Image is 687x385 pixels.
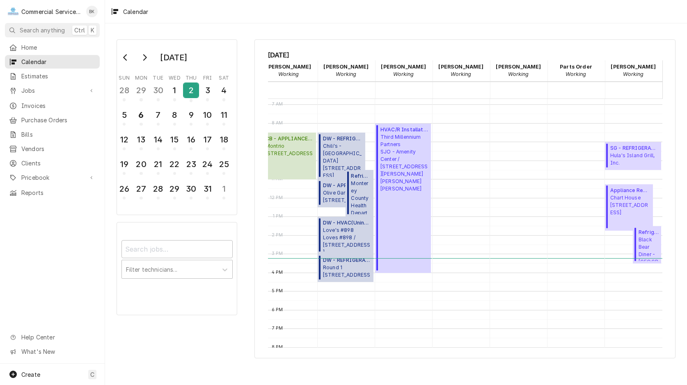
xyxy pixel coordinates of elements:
span: Vendors [21,144,96,153]
div: 19 [118,158,131,170]
em: Working [623,71,643,77]
span: What's New [21,347,95,356]
span: Round 1 [STREET_ADDRESS] [323,264,371,280]
th: Sunday [116,72,133,82]
div: Commercial Service Co.'s Avatar [7,6,19,17]
span: Chart House [STREET_ADDRESS] [610,194,650,216]
span: 8 AM [270,120,285,126]
span: Home [21,43,96,52]
span: Reports [21,188,96,197]
div: [Service] HVAC/R Installation Third Millennium Partners SJO - Amenity Center / 2275 Aaron Ct, San... [375,124,431,273]
th: Saturday [216,72,232,82]
strong: [PERSON_NAME] [323,64,369,70]
span: 5 PM [270,288,285,294]
span: Purchase Orders [21,116,96,124]
strong: [PERSON_NAME] [438,64,483,70]
div: 25 [218,158,230,170]
div: Appliance Repair(Uninvoiced)Chart House[STREET_ADDRESS] [605,184,653,231]
span: Monterey County Health Department Marina Health Clinic / [STREET_ADDRESS] [351,180,371,214]
div: 8 [168,109,181,121]
div: 10 [201,109,214,121]
span: Hula's Island Grill, Inc. [GEOGRAPHIC_DATA] / [STREET_ADDRESS] [610,152,659,167]
div: 17 [201,133,214,146]
div: Brian Key's Avatar [86,6,98,17]
div: BK [86,6,98,17]
em: Working [336,71,356,77]
a: Purchase Orders [5,113,100,127]
div: HVAC/R Installation(Past Due)Third Millennium PartnersSJO - Amenity Center / [STREET_ADDRESS][PER... [375,124,431,273]
span: 6 PM [270,307,285,313]
a: Invoices [5,99,100,112]
div: 16 [185,133,197,146]
div: 3 [201,84,214,96]
div: [DATE] [157,50,190,64]
span: CB - APPLIANCE ( Active ) [266,135,314,142]
span: Help Center [21,333,95,341]
div: 12 [118,133,131,146]
strong: [PERSON_NAME] [266,64,311,70]
span: Refrigeration Diagnostic ( Uninvoiced ) [351,172,371,180]
span: 3 PM [270,250,285,257]
span: Olive Garden [STREET_ADDRESS] [323,189,371,205]
span: Jobs [21,86,83,95]
span: 2 PM [270,232,285,238]
a: Bills [5,128,100,141]
div: 2 [184,83,198,97]
span: DW - REFRIGERATION ( Past Due ) [323,257,371,264]
strong: [PERSON_NAME] [611,64,656,70]
div: C [7,6,19,17]
div: 21 [152,158,165,170]
div: [Service] CB - APPLIANCE Montrio 414 Calle Principal, Monterey, CA 93940 ID: JOB-9798 Status: Act... [260,133,316,179]
a: Estimates [5,69,100,83]
div: 14 [152,133,165,146]
strong: [PERSON_NAME] [496,64,541,70]
div: 28 [152,183,165,195]
div: [Service] DW - APPLIANCE Olive Garden 1580 N. Main Street, Salinas, CA 93906 ID: JOB-9801 Status:... [318,179,374,207]
div: 15 [168,133,181,146]
div: DW - HVAC(Uninvoiced)Love's #898Loves #898 / [STREET_ADDRESS] [318,217,374,254]
div: 22 [168,158,181,170]
span: Third Millennium Partners SJO - Amenity Center / [STREET_ADDRESS][PERSON_NAME][PERSON_NAME][PERSO... [380,133,428,192]
div: 9 [185,109,197,121]
div: Calendar Calendar [254,39,676,358]
span: DW - HVAC ( Uninvoiced ) [323,219,371,227]
div: 28 [118,84,131,96]
div: [Service] DW - REFRIGERATION Round 1 1600 Northridge Mall Ste 200, Salinas, CA 93906 ID: JOB-9807... [318,254,374,282]
div: Mark Mottau - Working [490,60,547,81]
div: 31 [201,183,214,195]
span: Estimates [21,72,96,80]
input: Search jobs... [121,240,233,258]
em: Working [451,71,471,77]
div: Calendar Filters [121,233,233,287]
div: DW - REFRIGERATION(Past Due)Round 1[STREET_ADDRESS] [318,254,374,282]
div: 18 [218,133,230,146]
div: 23 [185,158,197,170]
a: Go to Pricebook [5,171,100,184]
em: Working [393,71,414,77]
span: Ctrl [74,26,85,34]
strong: Parts Order [560,64,592,70]
a: Home [5,41,100,54]
div: David Waite - Working [318,60,375,81]
span: Calendar [21,57,96,66]
div: 7 [152,109,165,121]
div: 1 [218,183,230,195]
div: Refrigeration Diagnostic(Uninvoiced)Monterey County Health DepartmentMarina Health Clinic / [STRE... [346,170,373,217]
span: DW - APPLIANCE ( Uninvoiced ) [323,182,371,189]
div: DW - APPLIANCE(Uninvoiced)Olive Garden[STREET_ADDRESS] [318,179,374,207]
div: 24 [201,158,214,170]
span: Black Bear Diner - [GEOGRAPHIC_DATA] [STREET_ADDRESS] [639,236,659,261]
th: Tuesday [150,72,166,82]
button: Go to previous month [117,51,134,64]
div: Refrigeration Diagnostic(Active)Black Bear Diner - [GEOGRAPHIC_DATA][STREET_ADDRESS] [633,226,661,264]
span: Clients [21,159,96,167]
span: Chili's - [GEOGRAPHIC_DATA] [STREET_ADDRESS][PERSON_NAME] [323,142,363,177]
span: [DATE] [268,50,662,60]
span: Montrio [STREET_ADDRESS] [266,142,314,165]
span: 8 PM [270,344,285,351]
th: Thursday [183,72,199,82]
div: 30 [152,84,165,96]
div: 13 [135,133,147,146]
span: SG - REFRIGERATION ( Uninvoiced ) [610,144,659,152]
div: 29 [168,183,181,195]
